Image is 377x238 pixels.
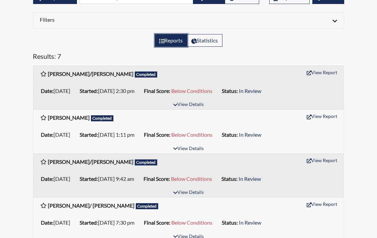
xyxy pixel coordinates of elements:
[38,173,77,184] li: [DATE]
[35,16,342,24] div: Click to expand/collapse filters
[38,217,77,228] li: [DATE]
[172,219,213,226] span: Below Conditions
[38,86,77,96] li: [DATE]
[187,34,222,47] label: View statistics about completed interviews
[80,219,98,226] b: Started:
[304,199,341,209] button: View Report
[91,115,114,121] span: Completed
[170,144,207,153] button: View Details
[170,100,207,109] button: View Details
[144,219,171,226] b: Final Score:
[222,131,238,138] b: Status:
[144,175,170,182] b: Final Score:
[80,88,98,94] b: Started:
[40,16,184,23] h6: Filters
[144,88,171,94] b: Final Score:
[304,67,341,78] button: View Report
[77,173,141,184] li: [DATE] 9:42 am
[77,129,142,140] li: [DATE] 1:11 pm
[222,219,238,226] b: Status:
[77,86,142,96] li: [DATE] 2:30 pm
[172,131,213,138] span: Below Conditions
[41,175,54,182] b: Date:
[33,52,344,63] h5: Results: 7
[144,131,171,138] b: Final Score:
[170,188,207,197] button: View Details
[135,72,158,78] span: Completed
[171,175,212,182] span: Below Conditions
[304,111,341,121] button: View Report
[239,131,262,138] span: In Review
[41,219,54,226] b: Date:
[41,88,54,94] b: Date:
[48,158,134,165] b: [PERSON_NAME]/[PERSON_NAME]
[155,34,187,47] label: View the list of reports
[222,88,238,94] b: Status:
[48,202,135,209] b: [PERSON_NAME]/ [PERSON_NAME]
[172,88,213,94] span: Below Conditions
[239,88,262,94] span: In Review
[38,129,77,140] li: [DATE]
[41,131,54,138] b: Date:
[239,219,262,226] span: In Review
[222,175,238,182] b: Status:
[48,114,90,121] b: [PERSON_NAME]
[135,159,158,165] span: Completed
[48,71,134,77] b: [PERSON_NAME]/[PERSON_NAME]
[136,203,159,209] span: Completed
[77,217,142,228] li: [DATE] 7:30 pm
[80,175,98,182] b: Started:
[80,131,98,138] b: Started:
[239,175,261,182] span: In Review
[304,155,341,165] button: View Report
